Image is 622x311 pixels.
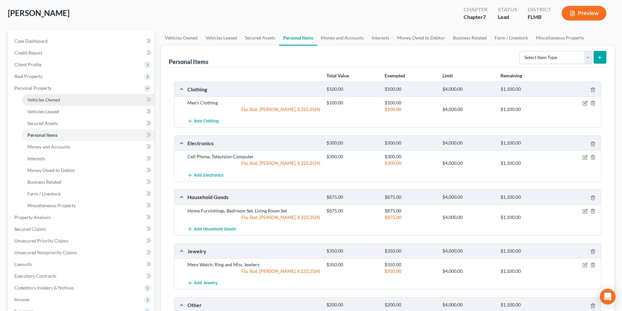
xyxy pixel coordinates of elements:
[9,235,154,247] a: Unsecured Priority Claims
[9,35,154,47] a: Case Dashboard
[184,208,323,214] div: Home Furnishings, Bedroom Set, Living Room Set
[439,194,497,200] div: $4,000.00
[14,62,41,67] span: Client Profile
[184,248,323,255] div: Jewelry
[14,250,77,255] span: Unsecured Nonpriority Claims
[497,140,555,146] div: $1,100.00
[187,115,219,127] button: Add Clothing
[9,270,154,282] a: Executory Contracts
[381,302,439,308] div: $200.00
[194,119,219,124] span: Add Clothing
[381,261,439,268] div: $350.00
[449,30,491,46] a: Business Related
[381,106,439,113] div: $100.00
[27,97,60,102] span: Vehicles Owned
[184,302,323,308] div: Other
[14,261,32,267] span: Lawsuits
[22,141,154,153] a: Money and Accounts
[9,247,154,258] a: Unsecured Nonpriority Claims
[22,164,154,176] a: Money Owed to Debtor
[439,86,497,92] div: $4,000.00
[184,140,323,147] div: Electronics
[27,109,59,114] span: Vehicles Leased
[27,179,61,185] span: Business Related
[323,140,381,146] div: $300.00
[187,169,223,181] button: Add Electronics
[14,238,68,243] span: Unsecured Priority Claims
[323,194,381,200] div: $875.00
[194,226,236,232] span: Add Household Goods
[8,8,70,18] span: [PERSON_NAME]
[439,302,497,308] div: $4,000.00
[381,140,439,146] div: $300.00
[381,214,439,221] div: $875.00
[27,144,70,149] span: Money and Accounts
[14,285,74,290] span: Codebtors Insiders & Notices
[381,86,439,92] div: $100.00
[439,106,497,113] div: $4,000.00
[439,268,497,274] div: $4,000.00
[491,30,532,46] a: Farm / Livestock
[22,153,154,164] a: Interests
[27,120,58,126] span: Secured Assets
[9,211,154,223] a: Property Analysis
[14,38,48,44] span: Case Dashboard
[497,86,555,92] div: $1,100.00
[9,47,154,59] a: Credit Report
[368,30,393,46] a: Interests
[14,226,46,232] span: Secured Claims
[22,129,154,141] a: Personal Items
[27,156,45,161] span: Interests
[497,248,555,254] div: $1,100.00
[323,261,381,268] div: $350.00
[194,173,223,178] span: Add Electronics
[201,30,241,46] a: Vehicles Leased
[184,153,323,160] div: Cell Phone, Television Computer
[323,100,381,106] div: $100.00
[501,73,522,78] strong: Remaining
[187,223,236,235] button: Add Household Goods
[323,208,381,214] div: $875.00
[184,106,323,113] div: Fla. Stat. [PERSON_NAME]. § 222.25(4)
[22,200,154,211] a: Miscellaneous Property
[27,132,57,138] span: Personal Items
[9,258,154,270] a: Lawsuits
[381,248,439,254] div: $350.00
[14,273,56,279] span: Executory Contracts
[497,302,555,308] div: $1,100.00
[381,153,439,160] div: $300.00
[439,248,497,254] div: $4,000.00
[439,214,497,221] div: $4,000.00
[385,73,405,78] strong: Exempted
[381,194,439,200] div: $875.00
[184,86,323,93] div: Clothing
[22,94,154,106] a: Vehicles Owned
[184,268,323,274] div: Fla. Stat. [PERSON_NAME]. § 222.25(4)
[497,214,555,221] div: $1,100.00
[161,30,201,46] a: Vehicles Owned
[528,6,551,13] div: District
[22,176,154,188] a: Business Related
[381,268,439,274] div: $350.00
[27,203,76,208] span: Miscellaneous Property
[14,297,29,302] span: Income
[184,261,323,268] div: Mens Watch, Ring and Misc Jewlery
[439,140,497,146] div: $4,000.00
[184,160,323,166] div: Fla. Stat. [PERSON_NAME]. § 222.25(4)
[483,14,486,20] span: 7
[464,6,487,13] div: Chapter
[439,160,497,166] div: $4,000.00
[562,6,606,21] button: Preview
[532,30,588,46] a: Miscellaneous Property
[323,153,381,160] div: $300.00
[184,194,323,200] div: Household Goods
[323,302,381,308] div: $200.00
[22,188,154,200] a: Farm / Livestock
[497,160,555,166] div: $1,100.00
[14,73,42,79] span: Real Property
[528,13,551,21] div: FLMB
[22,106,154,117] a: Vehicles Leased
[317,30,368,46] a: Money and Accounts
[393,30,449,46] a: Money Owed to Debtor
[279,30,317,46] a: Personal Items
